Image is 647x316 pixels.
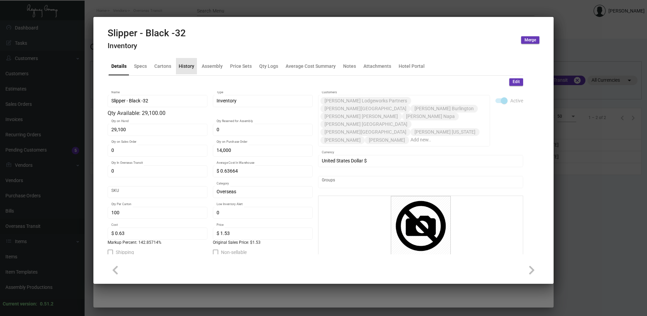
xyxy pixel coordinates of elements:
h2: Slipper - Black -32 [108,27,186,39]
span: Non-sellable [221,248,247,256]
div: Details [111,62,127,70]
mat-chip: [PERSON_NAME][GEOGRAPHIC_DATA] [320,128,410,136]
input: Add new.. [322,179,520,185]
div: Hotel Portal [399,62,425,70]
mat-chip: [PERSON_NAME] Burlington [410,105,478,113]
mat-chip: [PERSON_NAME] [GEOGRAPHIC_DATA] [320,120,411,128]
mat-chip: [PERSON_NAME] [PERSON_NAME] [320,113,402,120]
div: Notes [343,62,356,70]
button: Merge [521,36,539,44]
div: 0.51.2 [40,300,53,308]
span: Shipping [116,248,134,256]
div: Average Cost Summary [286,62,336,70]
div: Qty Logs [259,62,278,70]
mat-chip: [PERSON_NAME] Napa [402,113,459,120]
div: Attachments [363,62,391,70]
div: Cartons [154,62,171,70]
mat-chip: [PERSON_NAME][GEOGRAPHIC_DATA] [320,105,410,113]
span: Merge [525,37,536,43]
h4: Inventory [108,42,186,50]
mat-chip: [PERSON_NAME] [365,136,409,144]
span: Edit [513,79,520,85]
div: Specs [134,62,147,70]
span: Active [510,97,523,105]
button: Edit [509,78,523,86]
input: Add new.. [410,137,487,143]
div: Qty Available: 29,100.00 [108,109,313,117]
mat-chip: [PERSON_NAME] Lodgeworks Partners [320,97,411,105]
div: Price Sets [230,62,252,70]
mat-chip: [PERSON_NAME] [320,136,365,144]
div: History [179,62,194,70]
mat-chip: [PERSON_NAME] [US_STATE] [410,128,479,136]
div: Current version: [3,300,37,308]
div: Assembly [202,62,223,70]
